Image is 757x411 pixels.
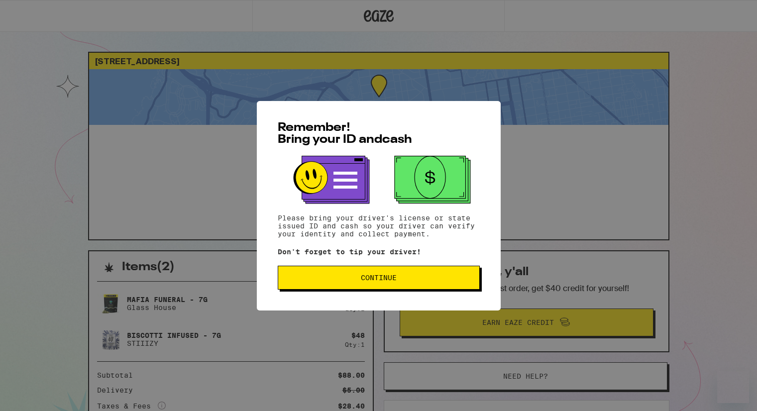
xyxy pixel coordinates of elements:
[278,214,480,238] p: Please bring your driver's license or state issued ID and cash so your driver can verify your ide...
[278,248,480,256] p: Don't forget to tip your driver!
[717,371,749,403] iframe: Button to launch messaging window
[278,266,480,290] button: Continue
[278,122,412,146] span: Remember! Bring your ID and cash
[361,274,397,281] span: Continue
